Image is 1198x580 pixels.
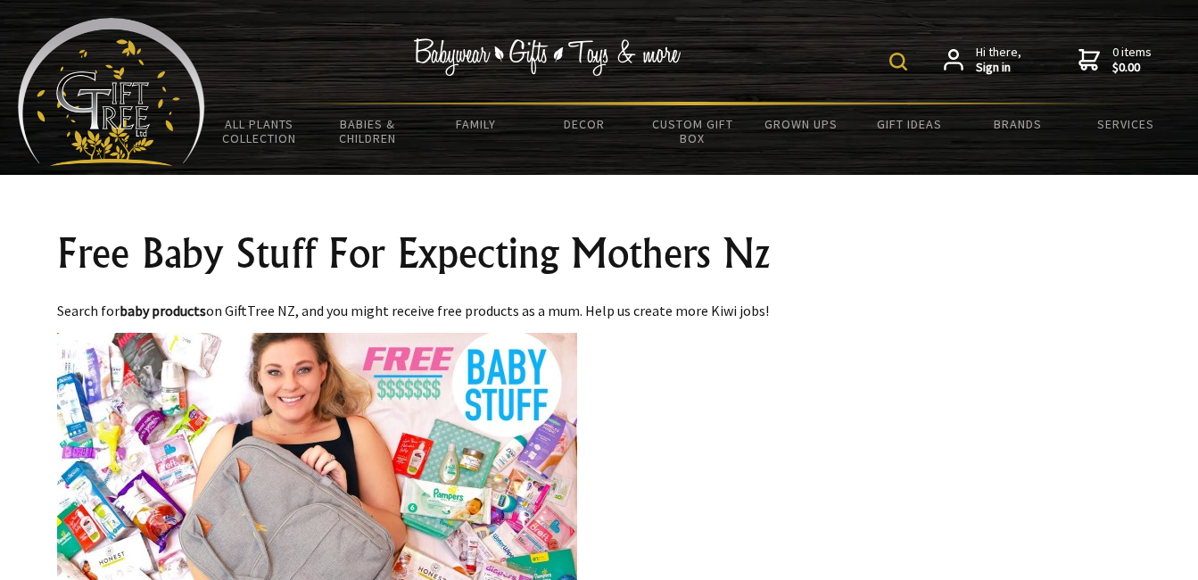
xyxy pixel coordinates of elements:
a: Family [422,105,530,143]
img: Babyware - Gifts - Toys and more... [18,18,205,166]
a: All Plants Collection [205,105,313,157]
span: 0 items [1112,44,1152,76]
strong: $0.00 [1112,60,1152,76]
a: Services [1072,105,1180,143]
a: Grown Ups [747,105,855,143]
p: Search for on GiftTree NZ, and you might receive free products as a mum. Help us create more Kiwi... [57,300,1142,321]
a: Brands [963,105,1071,143]
img: Babywear - Gifts - Toys & more [414,38,682,76]
h1: Free Baby Stuff For Expecting Mothers Nz [57,232,1142,275]
a: Gift Ideas [855,105,963,143]
a: Custom Gift Box [639,105,747,157]
img: product search [889,53,907,70]
a: Decor [530,105,638,143]
a: 0 items$0.00 [1078,45,1152,76]
a: Hi there,Sign in [944,45,1021,76]
span: Hi there, [976,45,1021,76]
strong: baby products [120,302,206,319]
a: Babies & Children [313,105,421,157]
strong: Sign in [976,60,1021,76]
